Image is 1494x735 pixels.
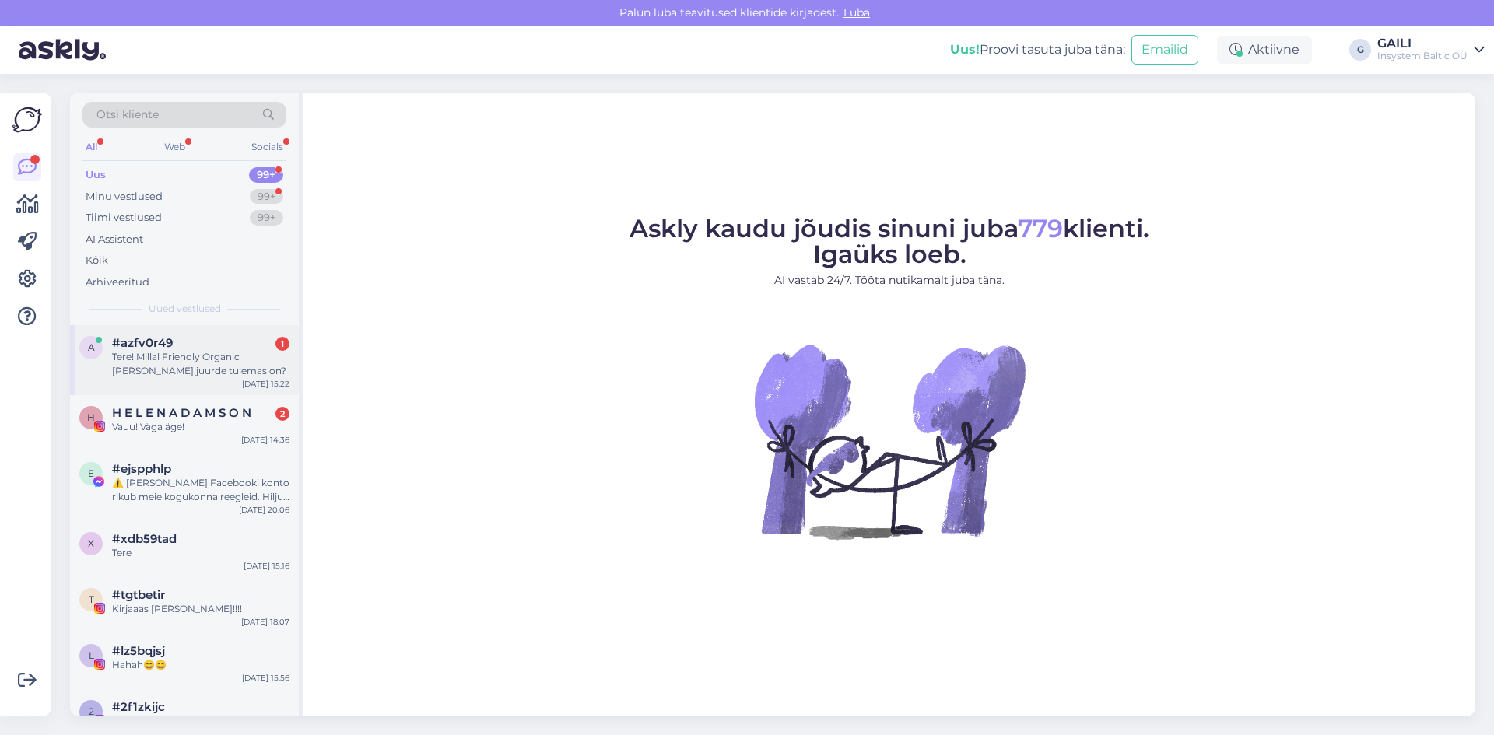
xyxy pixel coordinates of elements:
span: Askly kaudu jõudis sinuni juba klienti. Igaüks loeb. [630,213,1149,269]
div: 99+ [249,167,283,183]
div: Kõik [86,253,108,268]
span: Otsi kliente [96,107,159,123]
span: #tgtbetir [112,588,165,602]
span: #ejspphlp [112,462,171,476]
span: a [88,341,95,353]
span: l [89,649,94,661]
b: Uus! [950,42,980,57]
span: H E L E N A D A M S O N [112,406,251,420]
div: [DATE] 20:06 [239,504,289,516]
span: #2f1zkijc [112,700,165,714]
div: AI Assistent [86,232,143,247]
div: Insystem Baltic OÜ [1377,50,1468,62]
button: Emailid [1131,35,1198,65]
div: 99+ [250,210,283,226]
div: [DATE] 18:07 [241,616,289,628]
span: e [88,467,94,479]
div: 2 [275,407,289,421]
span: #azfv0r49 [112,336,173,350]
div: Minu vestlused [86,189,163,205]
img: Askly Logo [12,105,42,135]
a: GAILIInsystem Baltic OÜ [1377,37,1485,62]
div: All [82,137,100,157]
div: Aktiivne [1217,36,1312,64]
div: Proovi tasuta juba täna: [950,40,1125,59]
span: #lz5bqjsj [112,644,165,658]
div: GAILI [1377,37,1468,50]
p: AI vastab 24/7. Tööta nutikamalt juba täna. [630,272,1149,289]
div: Vauu! Väga äge! [112,420,289,434]
div: ⚠️ [PERSON_NAME] Facebooki konto rikub meie kogukonna reegleid. Hiljuti on meie süsteem saanud ka... [112,476,289,504]
div: Kirjaaas [PERSON_NAME]!!!! [112,602,289,616]
div: Arhiveeritud [86,275,149,290]
div: Tiimi vestlused [86,210,162,226]
span: Uued vestlused [149,302,221,316]
span: H [87,411,95,423]
div: G [1349,39,1371,61]
span: 2 [89,705,94,717]
div: 99+ [250,189,283,205]
span: Luba [839,5,875,19]
img: No Chat active [749,301,1029,581]
div: 1 [275,337,289,351]
div: Hahah😄😄 [112,658,289,672]
div: [DATE] 15:16 [244,560,289,572]
div: [DATE] 14:36 [241,434,289,446]
div: Socials [248,137,286,157]
span: #xdb59tad [112,532,177,546]
div: Tere [112,546,289,560]
div: Uus [86,167,106,183]
span: 779 [1018,213,1063,243]
span: x [88,537,94,549]
div: [DATE] 15:56 [242,672,289,684]
div: [DATE] 15:22 [242,378,289,390]
span: t [89,593,94,605]
div: Teeksin TASUTA [112,714,289,728]
div: Tere! Millal Friendly Organic [PERSON_NAME] juurde tulemas on? [112,350,289,378]
div: Web [161,137,188,157]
